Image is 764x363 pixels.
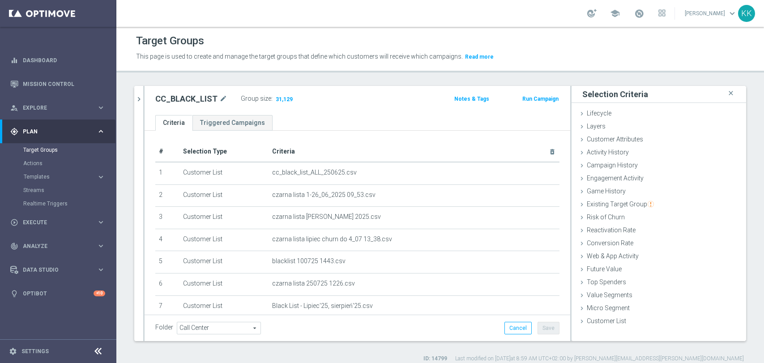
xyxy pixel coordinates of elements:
button: Save [538,322,559,334]
span: Customer List [587,317,626,325]
span: Templates [24,174,88,179]
label: Last modified on [DATE] at 8:59 AM UTC+02:00 by [PERSON_NAME][EMAIL_ADDRESS][PERSON_NAME][DOMAIN_... [455,355,744,363]
button: play_circle_outline Execute keyboard_arrow_right [10,219,106,226]
i: keyboard_arrow_right [97,127,105,136]
i: lightbulb [10,290,18,298]
div: Execute [10,218,97,226]
i: play_circle_outline [10,218,18,226]
i: equalizer [10,56,18,64]
span: czarna lista lipiec churn do 4_07 13_38.csv [272,235,392,243]
th: Selection Type [179,141,269,162]
div: Data Studio keyboard_arrow_right [10,266,106,273]
label: ID: 14799 [423,355,447,363]
span: Risk of Churn [587,214,625,221]
span: Reactivation Rate [587,226,636,234]
div: Mission Control [10,72,105,96]
button: person_search Explore keyboard_arrow_right [10,104,106,111]
div: Actions [23,157,115,170]
span: Value Segments [587,291,632,299]
label: : [271,95,273,102]
div: Explore [10,104,97,112]
i: settings [9,347,17,355]
a: Optibot [23,282,94,305]
button: gps_fixed Plan keyboard_arrow_right [10,128,106,135]
button: Read more [464,52,495,62]
div: Plan [10,128,97,136]
span: Conversion Rate [587,239,633,247]
span: Black List - Lipiec'25, sierpień'25.csv [272,302,373,310]
label: Folder [155,324,173,331]
span: czarna lista [PERSON_NAME] 2025.csv [272,213,381,221]
td: Customer List [179,229,269,251]
a: Dashboard [23,48,105,72]
span: Layers [587,123,606,130]
span: Existing Target Group [587,201,654,208]
i: keyboard_arrow_right [97,265,105,274]
button: Cancel [504,322,532,334]
span: blacklist 100725 1443.csv [272,257,346,265]
button: equalizer Dashboard [10,57,106,64]
a: Actions [23,160,93,167]
span: Web & App Activity [587,252,639,260]
span: Micro Segment [587,304,630,312]
span: school [610,9,620,18]
div: Dashboard [10,48,105,72]
td: 1 [155,162,179,184]
span: Data Studio [23,267,97,273]
div: +10 [94,290,105,296]
span: Engagement Activity [587,175,644,182]
div: Templates keyboard_arrow_right [23,173,106,180]
h2: CC_BLACK_LIST [155,94,218,104]
th: # [155,141,179,162]
i: keyboard_arrow_right [97,173,105,181]
i: gps_fixed [10,128,18,136]
div: Data Studio [10,266,97,274]
td: Customer List [179,162,269,184]
a: Streams [23,187,93,194]
label: Group size [241,95,271,102]
a: Realtime Triggers [23,200,93,207]
div: Optibot [10,282,105,305]
i: keyboard_arrow_right [97,103,105,112]
td: Customer List [179,207,269,229]
td: Customer List [179,184,269,207]
i: delete_forever [549,148,556,155]
button: chevron_right [134,86,143,112]
span: This page is used to create and manage the target groups that define which customers will receive... [136,53,463,60]
span: Execute [23,220,97,225]
button: lightbulb Optibot +10 [10,290,106,297]
td: 3 [155,207,179,229]
td: 4 [155,229,179,251]
div: Streams [23,184,115,197]
div: Templates [24,174,97,179]
span: Future Value [587,265,622,273]
i: mode_edit [219,94,227,104]
td: Customer List [179,251,269,273]
button: Mission Control [10,81,106,88]
h3: Selection Criteria [582,89,648,99]
td: 2 [155,184,179,207]
div: KK [738,5,755,22]
i: track_changes [10,242,18,250]
a: Mission Control [23,72,105,96]
td: Customer List [179,273,269,295]
button: Notes & Tags [453,94,490,104]
span: Lifecycle [587,110,611,117]
span: 31,129 [275,96,294,104]
div: Templates [23,170,115,184]
a: [PERSON_NAME]keyboard_arrow_down [684,7,738,20]
i: keyboard_arrow_right [97,218,105,226]
span: Activity History [587,149,629,156]
span: czarna lista 1-26_06_2025 09_53.csv [272,191,376,199]
div: Realtime Triggers [23,197,115,210]
div: Target Groups [23,143,115,157]
button: Run Campaign [521,94,559,104]
span: Campaign History [587,162,638,169]
button: track_changes Analyze keyboard_arrow_right [10,243,106,250]
i: person_search [10,104,18,112]
h1: Target Groups [136,34,204,47]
